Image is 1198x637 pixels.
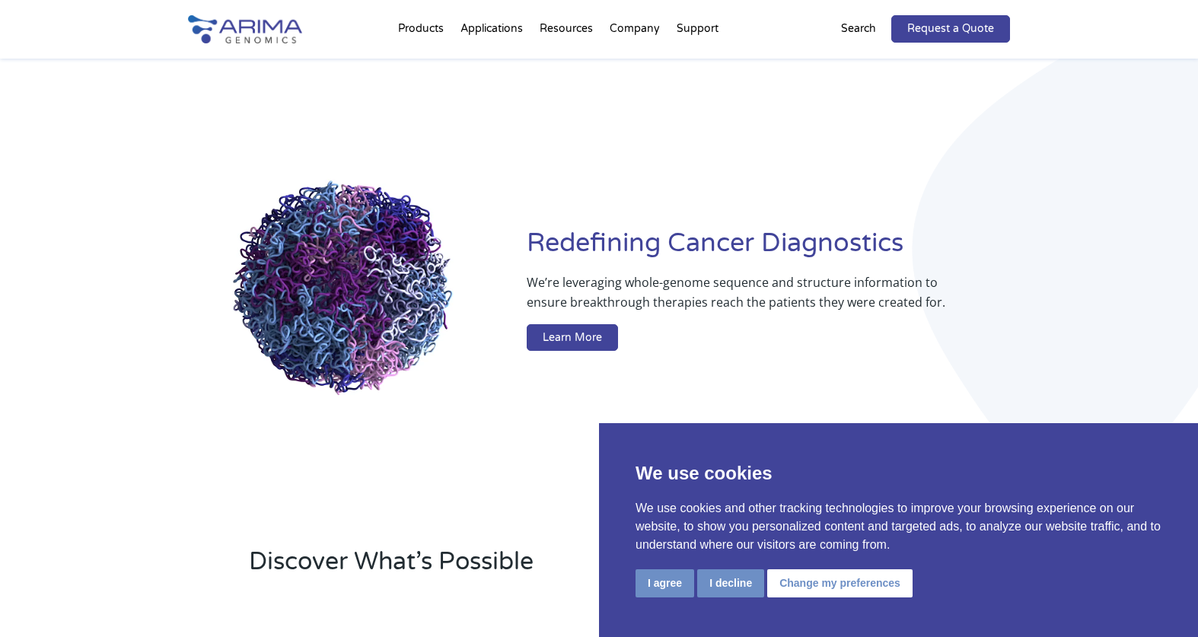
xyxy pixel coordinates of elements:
[249,545,793,591] h2: Discover What’s Possible
[636,499,1161,554] p: We use cookies and other tracking technologies to improve your browsing experience on our website...
[636,460,1161,487] p: We use cookies
[636,569,694,597] button: I agree
[841,19,876,39] p: Search
[527,324,618,352] a: Learn More
[527,226,1010,272] h1: Redefining Cancer Diagnostics
[527,272,949,324] p: We’re leveraging whole-genome sequence and structure information to ensure breakthrough therapies...
[697,569,764,597] button: I decline
[188,15,302,43] img: Arima-Genomics-logo
[767,569,913,597] button: Change my preferences
[891,15,1010,43] a: Request a Quote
